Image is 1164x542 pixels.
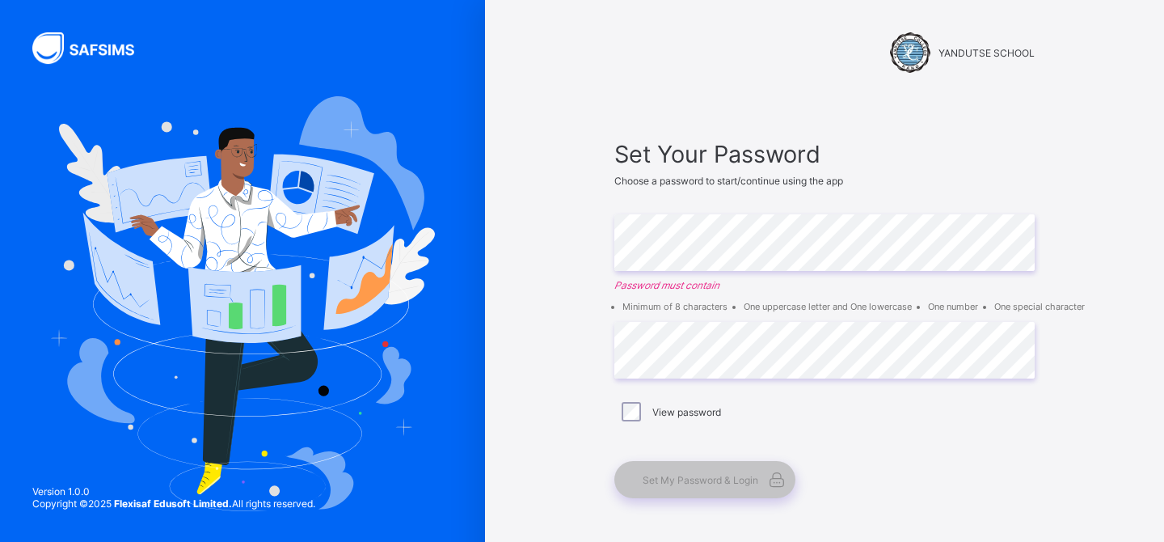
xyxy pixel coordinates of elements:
[32,498,315,510] span: Copyright © 2025 All rights reserved.
[50,96,435,510] img: Hero Image
[744,301,912,312] li: One uppercase letter and One lowercase
[32,32,154,64] img: SAFSIMS Logo
[938,47,1035,59] span: YANDUTSE SCHOOL
[928,301,978,312] li: One number
[32,485,315,498] span: Version 1.0.0
[614,140,1035,168] span: Set Your Password
[890,32,930,73] img: YANDUTSE SCHOOL
[622,301,727,312] li: Minimum of 8 characters
[614,279,1035,291] em: Password must contain
[614,175,843,187] span: Choose a password to start/continue using the app
[994,301,1085,312] li: One special character
[114,498,232,510] strong: Flexisaf Edusoft Limited.
[652,406,721,418] label: View password
[643,474,758,486] span: Set My Password & Login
